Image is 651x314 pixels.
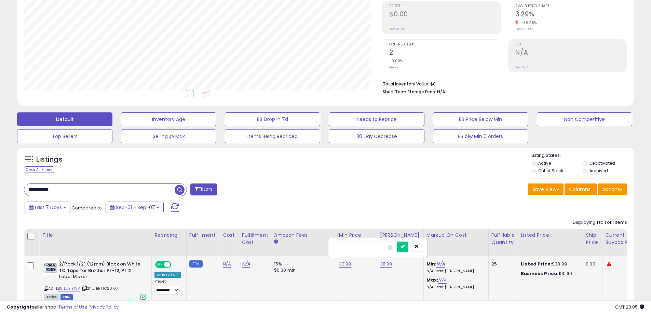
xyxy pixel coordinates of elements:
[170,262,181,268] span: OFF
[389,43,501,46] span: Ordered Items
[515,4,627,8] span: Avg. Buybox Share
[225,129,320,143] button: Items Being Repriced
[615,304,644,310] span: 2025-09-15 23:05 GMT
[223,232,236,239] div: Cost
[339,232,374,239] div: Min Price
[44,261,57,275] img: 51351RFQdyS._SL40_.jpg
[106,202,164,213] button: Sep-01 - Sep-07
[491,232,515,246] div: Fulfillable Quantity
[121,129,216,143] button: Selling @ Max
[515,10,627,19] h2: 3.29%
[518,20,537,25] small: -88.25%
[605,232,640,246] div: Current Buybox Price
[274,267,331,273] div: $0.30 min
[59,261,142,282] b: 2/Pack 1/2" (12mm) Black on White TC Tape for Brother PT-12, PT12 Label Maker
[426,232,486,239] div: Markup on Cost
[426,269,483,274] p: N/A Profit [PERSON_NAME]
[538,160,551,166] label: Active
[225,112,320,126] button: BB Drop in 7d
[515,65,529,69] small: Prev: N/A
[565,183,597,195] button: Columns
[586,232,599,246] div: Ship Price
[89,304,119,310] a: Privacy Policy
[521,261,578,267] div: $38.99
[242,261,250,268] a: N/A
[380,261,392,268] a: 38.99
[17,112,112,126] button: Default
[423,229,488,256] th: The percentage added to the cost of goods (COGS) that forms the calculator for Min & Max prices.
[44,294,59,300] span: All listings currently available for purchase on Amazon
[242,232,268,246] div: Fulfillment Cost
[598,183,627,195] button: Actions
[223,261,231,268] a: N/A
[189,260,203,268] small: FBM
[274,232,333,239] div: Amazon Fees
[589,168,608,174] label: Archived
[60,294,73,300] span: FBM
[380,232,421,239] div: [PERSON_NAME]
[58,286,80,291] a: B01LDBIYWA
[389,49,501,58] h2: 2
[437,88,445,95] span: N/A
[515,43,627,46] span: ROI
[58,304,87,310] a: Terms of Use
[383,81,429,87] b: Total Inventory Value:
[433,129,528,143] button: BB blw Min 0 orders
[121,112,216,126] button: Inventory Age
[154,279,181,295] div: Preset:
[569,186,591,193] span: Columns
[190,183,217,195] button: Filters
[154,272,181,278] div: Amazon AI *
[389,4,501,8] span: Profit
[521,271,578,277] div: $31.96
[515,27,533,31] small: Prev: 28.00%
[538,168,563,174] label: Out of Stock
[438,277,446,284] a: N/A
[537,112,632,126] button: Non Competitive
[24,166,54,173] div: Clear All Filters
[528,183,564,195] button: Save View
[586,261,597,267] div: 0.00
[389,58,403,64] small: 0.00%
[71,205,103,211] span: Compared to:
[515,49,627,58] h2: N/A
[7,304,32,310] strong: Copyright
[426,285,483,290] p: N/A Profit [PERSON_NAME]
[116,204,155,211] span: Sep-01 - Sep-07
[339,261,351,268] a: 33.98
[44,261,146,299] div: ASIN:
[389,27,405,31] small: Prev: $0.00
[329,112,424,126] button: Needs to Reprice
[35,204,62,211] span: Last 7 Days
[521,232,580,239] div: Listed Price
[36,155,63,164] h5: Listings
[274,261,331,267] div: 15%
[531,152,634,159] p: Listing States:
[25,202,70,213] button: Last 7 Days
[156,262,164,268] span: ON
[189,232,217,239] div: Fulfillment
[491,261,513,267] div: 25
[81,286,118,291] span: | SKU: BRTTC20 07
[329,129,424,143] button: 30 Day Decrease
[433,112,528,126] button: BB Price Below Min
[383,79,622,87] li: $0
[7,304,119,311] div: seller snap | |
[389,10,501,19] h2: $0.00
[426,277,438,283] b: Max:
[274,239,278,245] small: Amazon Fees.
[17,129,112,143] button: Top Sellers
[589,160,615,166] label: Deactivated
[521,261,552,267] b: Listed Price:
[426,261,437,267] b: Min:
[436,261,445,268] a: N/A
[154,232,184,239] div: Repricing
[521,270,558,277] b: Business Price:
[573,219,627,226] div: Displaying 1 to 1 of 1 items
[42,232,149,239] div: Title
[383,89,436,95] b: Short Term Storage Fees:
[389,65,398,69] small: Prev: 2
